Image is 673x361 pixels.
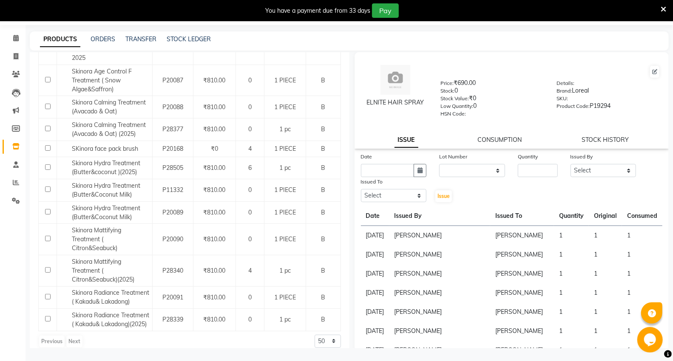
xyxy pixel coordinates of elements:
span: 0 [248,293,252,301]
td: 1 [622,341,662,360]
span: Skinora Radiance Treatment ( Kakadu& Lakadong) [72,289,149,305]
span: ₹810.00 [204,164,226,172]
td: 1 [589,226,622,245]
span: P28505 [162,164,183,172]
label: Lot Number [439,153,467,161]
span: 1 PIECE [274,186,296,194]
span: 1 PIECE [274,235,296,243]
a: STOCK LEDGER [167,35,211,43]
div: P19294 [557,102,660,113]
td: [PERSON_NAME] [389,341,491,360]
span: Skinora Calming Treatment (Avacado & Oat) (2025) [72,121,146,138]
span: P28377 [162,125,183,133]
td: [DATE] [361,341,389,360]
div: 0 [440,102,544,113]
span: 0 [248,76,252,84]
span: 1 PIECE [274,76,296,84]
td: [PERSON_NAME] [490,302,554,322]
label: Low Quantity: [440,102,473,110]
span: 6 [248,164,252,172]
td: 1 [622,245,662,264]
span: ₹810.00 [204,293,226,301]
span: 1 PIECE [274,293,296,301]
td: 1 [589,302,622,322]
span: B [321,267,325,274]
td: 1 [622,283,662,302]
div: 0 [440,86,544,98]
iframe: chat widget [637,327,664,353]
span: Issue [437,193,450,199]
span: 1 PIECE [274,103,296,111]
span: 1 pc [279,125,291,133]
span: 1 pc [279,316,291,323]
td: [PERSON_NAME] [389,245,491,264]
label: Issued By [571,153,593,161]
span: P20168 [162,145,183,152]
a: TRANSFER [125,35,156,43]
td: [PERSON_NAME] [389,226,491,245]
span: ₹810.00 [204,103,226,111]
div: ELNITE HAIR SPRAY [363,98,428,107]
span: Skinora Hydra Treatment (Butter&coconut )(2025) [72,159,140,176]
span: P20089 [162,209,183,216]
a: PRODUCTS [40,32,80,47]
label: HSN Code: [440,110,466,118]
td: 1 [589,322,622,341]
span: 0 [248,186,252,194]
span: 0 [248,103,252,111]
td: 1 [589,283,622,302]
span: 0 [248,125,252,133]
td: 1 [622,302,662,322]
label: Stock Value: [440,95,469,102]
span: Skinora Age Control F Treatment ( Snow Algae&Saffron) [72,68,132,93]
button: Pay [372,3,399,18]
td: [DATE] [361,226,389,245]
span: ₹810.00 [204,186,226,194]
td: 1 [554,283,589,302]
td: [PERSON_NAME] [490,322,554,341]
span: P28340 [162,267,183,274]
span: P20088 [162,103,183,111]
span: B [321,76,325,84]
label: Stock: [440,87,454,95]
span: B [321,164,325,172]
td: 1 [554,245,589,264]
th: Original [589,206,622,226]
td: 1 [554,302,589,322]
span: Skinora Hydra Treatment (Butter&Coconut Milk) [72,204,140,221]
span: P28339 [162,316,183,323]
td: 1 [622,264,662,283]
td: 1 [589,264,622,283]
th: Consumed [622,206,662,226]
button: Issue [435,190,452,202]
span: ₹810.00 [204,209,226,216]
div: ₹0 [440,94,544,106]
td: [PERSON_NAME] [490,226,554,245]
span: ₹810.00 [204,125,226,133]
label: Issued To [361,178,383,186]
div: You have a payment due from 33 days [265,6,370,15]
img: avatar [381,65,410,95]
span: ₹810.00 [204,235,226,243]
span: ₹810.00 [204,267,226,274]
span: Skinora Radiance Treatment ( Kakadu& Lakadong)(2025) [72,311,149,328]
td: [DATE] [361,245,389,264]
span: ₹810.00 [204,76,226,84]
span: Skinora Mattifying Treatment ( Citron&Seabuck) [72,226,121,252]
td: 1 [589,245,622,264]
td: 1 [554,341,589,360]
span: P20087 [162,76,183,84]
a: ISSUE [395,133,418,148]
td: [PERSON_NAME] [389,264,491,283]
div: Loreal [557,86,660,98]
td: 1 [554,264,589,283]
td: [PERSON_NAME] [490,245,554,264]
span: B [321,125,325,133]
td: 1 [554,226,589,245]
label: Quantity [518,153,538,161]
label: SKU: [557,95,568,102]
th: Quantity [554,206,589,226]
td: 1 [554,322,589,341]
span: 0 [248,316,252,323]
span: P20091 [162,293,183,301]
